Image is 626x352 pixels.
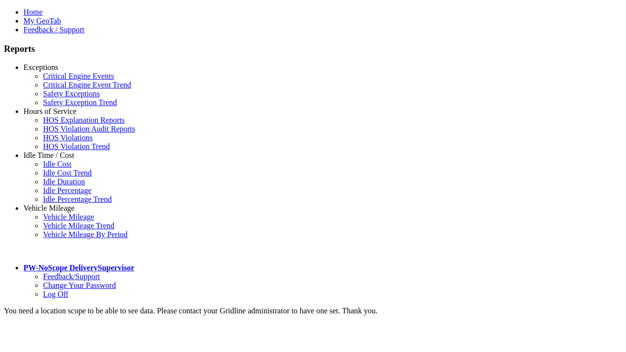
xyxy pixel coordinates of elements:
[23,264,134,272] a: PW-NoScope DeliverySupervisor
[43,81,131,89] a: Critical Engine Event Trend
[43,169,92,177] a: Idle Cost Trend
[23,25,84,34] a: Feedback / Support
[23,17,61,25] a: My GeoTab
[4,44,622,54] h3: Reports
[23,8,43,16] a: Home
[23,107,76,115] a: Hours of Service
[43,89,100,98] a: Safety Exceptions
[43,290,68,298] a: Log Off
[43,142,110,151] a: HOS Violation Trend
[4,307,622,315] div: You need a location scope to be able to see data. Please contact your Gridline administrator to h...
[23,151,74,159] a: Idle Time / Cost
[43,195,112,203] a: Idle Percentage Trend
[43,186,91,195] a: Idle Percentage
[43,160,71,168] a: Idle Cost
[23,63,58,71] a: Exceptions
[43,72,114,80] a: Critical Engine Events
[43,125,135,133] a: HOS Violation Audit Reports
[43,281,116,289] a: Change Your Password
[43,221,114,230] a: Vehicle Mileage Trend
[43,213,94,221] a: Vehicle Mileage
[43,272,100,281] a: Feedback/Support
[23,204,74,212] a: Vehicle Mileage
[43,230,128,239] a: Vehicle Mileage By Period
[43,133,92,142] a: HOS Violations
[43,177,85,186] a: Idle Duration
[43,98,117,107] a: Safety Exception Trend
[43,116,125,124] a: HOS Explanation Reports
